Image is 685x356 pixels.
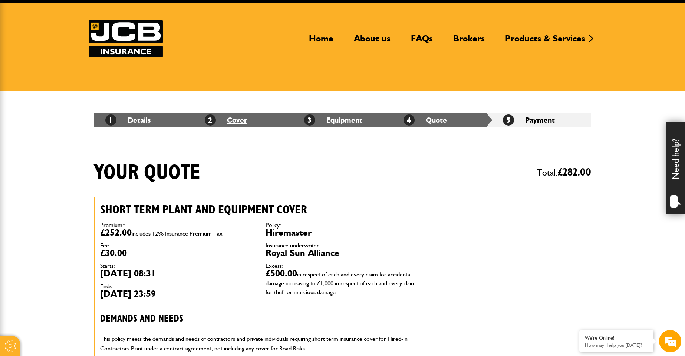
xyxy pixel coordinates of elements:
dt: Fee: [100,243,254,249]
span: 5 [503,114,514,126]
span: 2 [205,114,216,126]
img: JCB Insurance Services logo [89,20,163,57]
a: Products & Services [500,33,591,50]
p: This policy meets the demands and needs of contractors and private individuals requiring short te... [100,334,420,353]
div: Need help? [666,122,685,214]
h3: Demands and needs [100,313,420,325]
a: JCB Insurance Services [89,20,163,57]
textarea: Type your message and hit 'Enter' [10,134,135,222]
dt: Insurance underwriter: [266,243,420,249]
em: Start Chat [101,228,135,238]
dt: Excess: [266,263,420,269]
span: 1 [105,114,116,126]
a: Brokers [448,33,490,50]
span: £ [558,167,591,178]
span: includes 12% Insurance Premium Tax [132,230,223,237]
dd: £30.00 [100,249,254,257]
dd: [DATE] 23:59 [100,289,254,298]
h2: Short term plant and equipment cover [100,203,420,217]
dt: Premium:: [100,222,254,228]
span: 3 [304,114,315,126]
dd: Hiremaster [266,228,420,237]
input: Enter your phone number [10,112,135,129]
li: Payment [492,113,591,127]
div: Chat with us now [39,41,125,51]
span: 282.00 [563,167,591,178]
span: Total: [537,164,591,181]
p: How may I help you today? [585,342,648,348]
div: Minimize live chat window [122,4,139,21]
dt: Starts: [100,263,254,269]
a: About us [348,33,396,50]
a: 2Cover [205,116,247,124]
dd: £252.00 [100,228,254,237]
li: Quote [392,113,492,127]
img: d_20077148190_company_1631870298795_20077148190 [13,41,31,51]
span: 4 [404,114,415,126]
dd: £500.00 [266,269,420,296]
input: Enter your last name [10,69,135,85]
dt: Ends: [100,283,254,289]
div: We're Online! [585,335,648,341]
dd: Royal Sun Alliance [266,249,420,257]
h1: Your quote [94,160,200,185]
span: in respect of each and every claim for accidental damage increasing to £1,000 in respect of each ... [266,271,416,296]
a: Home [303,33,339,50]
dt: Policy: [266,222,420,228]
input: Enter your email address [10,90,135,107]
a: 1Details [105,116,151,124]
a: 3Equipment [304,116,362,124]
dd: [DATE] 08:31 [100,269,254,278]
a: FAQs [405,33,438,50]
